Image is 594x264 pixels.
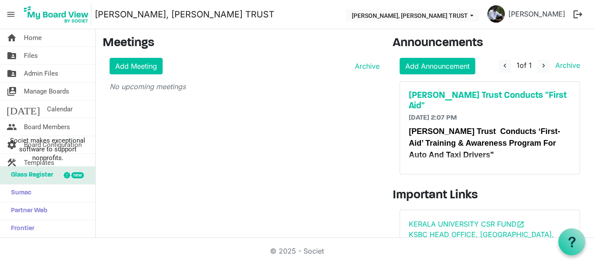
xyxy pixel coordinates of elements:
span: switch_account [7,83,17,100]
button: navigate_next [537,60,550,73]
a: Archive [351,61,380,71]
button: navigate_before [499,60,511,73]
h3: Important Links [393,188,587,203]
button: THERESA BHAVAN, IMMANUEL CHARITABLE TRUST dropdownbutton [346,9,479,21]
a: Archive [552,61,580,70]
span: of 1 [517,61,532,70]
span: Glass Register [7,167,53,184]
img: hSUB5Hwbk44obJUHC4p8SpJiBkby1CPMa6WHdO4unjbwNk2QqmooFCj6Eu6u6-Q6MUaBHHRodFmU3PnQOABFnA_thumb.png [487,5,505,23]
span: folder_shared [7,47,17,64]
a: My Board View Logo [21,3,95,25]
a: KSBC HEAD OFFICE, [GEOGRAPHIC_DATA],[GEOGRAPHIC_DATA], [GEOGRAPHIC_DATA] [409,230,564,249]
h3: Announcements [393,36,587,51]
span: [PERSON_NAME] Trust Conducts ‘First-Aid’ Training & Awareness Program For Auto And Taxi Drivers" [409,127,560,159]
span: navigate_before [501,62,509,70]
a: Add Announcement [400,58,475,74]
span: Admin Files [24,65,58,82]
span: navigate_next [540,62,547,70]
div: new [71,172,84,178]
a: [PERSON_NAME] Trust Conducts "First Aid" [409,90,571,111]
span: people [7,118,17,136]
span: Home [24,29,42,47]
span: folder_shared [7,65,17,82]
span: Calendar [47,100,73,118]
p: No upcoming meetings [110,81,380,92]
span: home [7,29,17,47]
span: Frontier [7,220,34,237]
a: [PERSON_NAME], [PERSON_NAME] TRUST [95,6,274,23]
span: [DATE] 2:07 PM [409,114,457,121]
span: Manage Boards [24,83,69,100]
span: menu [3,6,19,23]
span: open_in_new [517,221,524,228]
img: My Board View Logo [21,3,91,25]
span: [DATE] [7,100,40,118]
h3: Meetings [103,36,380,51]
span: Partner Web [7,202,47,220]
a: [PERSON_NAME] [505,5,569,23]
span: Sumac [7,184,31,202]
span: Board Members [24,118,70,136]
button: logout [569,5,587,23]
span: Societ makes exceptional software to support nonprofits. [4,136,91,162]
a: © 2025 - Societ [270,247,324,255]
span: Files [24,47,38,64]
a: Add Meeting [110,58,163,74]
a: KERALA UNIVERSITY CSR FUNDopen_in_new [409,220,524,228]
span: 1 [517,61,520,70]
